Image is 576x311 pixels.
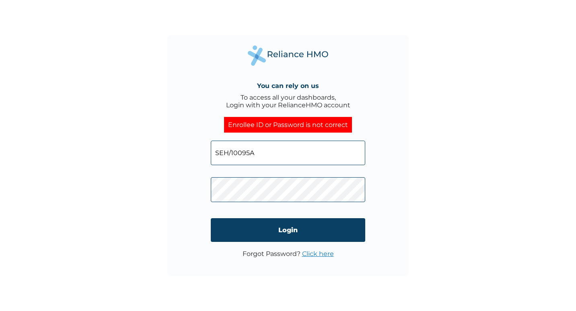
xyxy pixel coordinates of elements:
[257,82,319,90] h4: You can rely on us
[226,94,350,109] div: To access all your dashboards, Login with your RelianceHMO account
[211,218,365,242] input: Login
[211,141,365,165] input: Email address or HMO ID
[224,117,352,133] div: Enrollee ID or Password is not correct
[243,250,334,258] p: Forgot Password?
[248,45,328,66] img: Reliance Health's Logo
[302,250,334,258] a: Click here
